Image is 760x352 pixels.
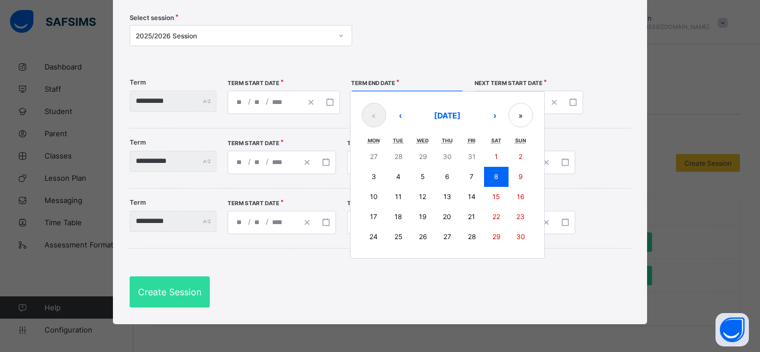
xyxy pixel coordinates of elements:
button: November 2, 2025 [509,147,533,167]
button: November 17, 2025 [362,207,386,227]
abbr: November 28, 2025 [468,232,476,241]
abbr: October 28, 2025 [394,152,402,161]
abbr: Wednesday [417,137,429,143]
abbr: November 22, 2025 [492,212,500,221]
button: November 29, 2025 [484,227,509,247]
button: November 9, 2025 [509,167,533,187]
abbr: November 23, 2025 [516,212,525,221]
button: November 25, 2025 [386,227,411,247]
button: October 29, 2025 [411,147,435,167]
button: Open asap [715,313,749,346]
button: November 15, 2025 [484,187,509,207]
label: Term [130,138,146,146]
span: Term Start Date [228,80,279,86]
abbr: November 8, 2025 [494,172,498,181]
abbr: November 21, 2025 [468,212,475,221]
span: [DATE] [434,111,461,120]
button: November 24, 2025 [362,227,386,247]
span: Next Term Start Date [475,80,542,86]
abbr: November 5, 2025 [421,172,425,181]
abbr: October 29, 2025 [419,152,427,161]
abbr: November 9, 2025 [519,172,522,181]
button: November 27, 2025 [435,227,460,247]
abbr: Tuesday [393,137,403,143]
label: Term [130,78,146,86]
span: Term End Date [347,140,391,146]
abbr: November 16, 2025 [517,192,524,201]
span: Term Start Date [228,200,279,206]
span: / [265,97,269,106]
abbr: October 30, 2025 [443,152,452,161]
span: Term End Date [347,200,391,206]
abbr: November 6, 2025 [445,172,449,181]
button: October 27, 2025 [362,147,386,167]
button: October 30, 2025 [435,147,460,167]
button: November 19, 2025 [411,207,435,227]
abbr: November 18, 2025 [394,212,402,221]
button: › [482,103,507,127]
abbr: November 12, 2025 [419,192,426,201]
button: » [509,103,533,127]
button: November 14, 2025 [460,187,484,207]
abbr: Thursday [442,137,453,143]
button: November 30, 2025 [509,227,533,247]
span: Create Session [138,286,201,298]
span: / [247,157,251,166]
span: / [265,217,269,226]
abbr: November 13, 2025 [443,192,451,201]
abbr: November 27, 2025 [443,232,451,241]
abbr: November 17, 2025 [370,212,377,221]
button: November 12, 2025 [411,187,435,207]
abbr: November 25, 2025 [394,232,402,241]
button: November 16, 2025 [509,187,533,207]
abbr: November 10, 2025 [370,192,378,201]
button: ‹ [388,103,412,127]
button: November 1, 2025 [484,147,509,167]
button: November 10, 2025 [362,187,386,207]
button: November 13, 2025 [435,187,460,207]
abbr: November 11, 2025 [395,192,402,201]
abbr: Friday [468,137,476,143]
div: 2025/2026 Session [136,32,332,40]
abbr: November 4, 2025 [396,172,401,181]
button: November 20, 2025 [435,207,460,227]
label: Term [130,199,146,206]
span: Term Start Date [228,140,279,146]
button: November 5, 2025 [411,167,435,187]
button: November 7, 2025 [460,167,484,187]
button: November 21, 2025 [460,207,484,227]
span: / [247,97,251,106]
abbr: November 24, 2025 [369,232,378,241]
abbr: Saturday [491,137,501,143]
button: « [362,103,386,127]
button: November 23, 2025 [509,207,533,227]
button: November 8, 2025 [484,167,509,187]
button: October 28, 2025 [386,147,411,167]
button: November 18, 2025 [386,207,411,227]
abbr: November 7, 2025 [470,172,473,181]
button: November 4, 2025 [386,167,411,187]
abbr: November 29, 2025 [492,232,500,241]
abbr: Monday [368,137,380,143]
abbr: November 3, 2025 [372,172,376,181]
button: November 26, 2025 [411,227,435,247]
abbr: November 14, 2025 [468,192,476,201]
button: November 28, 2025 [460,227,484,247]
abbr: October 27, 2025 [370,152,378,161]
button: [DATE] [414,103,481,127]
span: / [265,157,269,166]
abbr: November 26, 2025 [419,232,427,241]
button: October 31, 2025 [460,147,484,167]
abbr: November 15, 2025 [492,192,500,201]
abbr: Sunday [515,137,526,143]
span: / [247,217,251,226]
button: November 22, 2025 [484,207,509,227]
abbr: November 30, 2025 [516,232,525,241]
abbr: October 31, 2025 [468,152,476,161]
button: November 3, 2025 [362,167,386,187]
abbr: November 2, 2025 [519,152,522,161]
abbr: November 20, 2025 [443,212,451,221]
abbr: November 1, 2025 [495,152,498,161]
button: November 11, 2025 [386,187,411,207]
span: Select session [130,14,174,22]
